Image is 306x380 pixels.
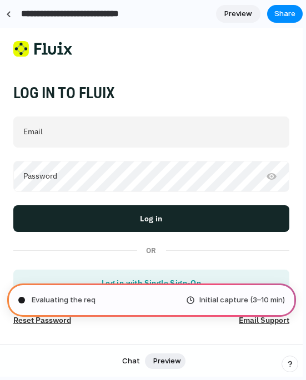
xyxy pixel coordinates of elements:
button: Log in [13,178,289,204]
button: Share [267,5,303,23]
a: Reset Password [13,287,71,297]
span: Preview [153,356,181,367]
span: OR [137,217,166,229]
a: Preview [216,5,260,23]
iframe: Chat Widget [247,264,303,317]
div: Log in to Fluix [13,55,289,75]
a: Email Support [239,287,289,297]
span: Chat [122,356,140,367]
button: Preview [147,352,188,370]
span: Evaluating the req [32,295,96,306]
button: Show password [263,140,280,158]
span: Initial capture (3–10 min) [199,295,285,306]
a: Log in with Single Sign-On [13,242,289,268]
span: Share [274,8,295,19]
span: Preview [224,8,252,19]
img: logo-mobile.svg [13,13,72,29]
button: Chat [116,352,147,370]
